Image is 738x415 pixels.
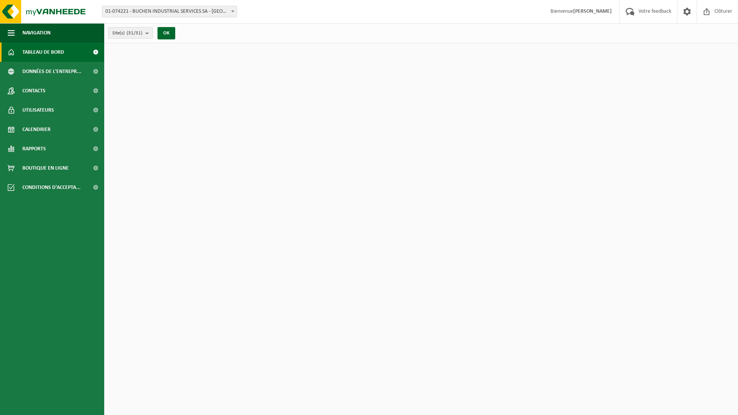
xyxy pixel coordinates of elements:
[157,27,175,39] button: OK
[573,9,612,14] strong: [PERSON_NAME]
[22,23,51,43] span: Navigation
[22,158,69,178] span: Boutique en ligne
[102,6,237,17] span: 01-074221 - BUCHEN INDUSTRIAL SERVICES SA - IVOZ-RAMET
[112,27,142,39] span: Site(s)
[22,139,46,158] span: Rapports
[22,81,46,100] span: Contacts
[22,178,81,197] span: Conditions d'accepta...
[22,43,64,62] span: Tableau de bord
[22,120,51,139] span: Calendrier
[22,100,54,120] span: Utilisateurs
[22,62,81,81] span: Données de l'entrepr...
[127,31,142,36] count: (31/31)
[108,27,153,39] button: Site(s)(31/31)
